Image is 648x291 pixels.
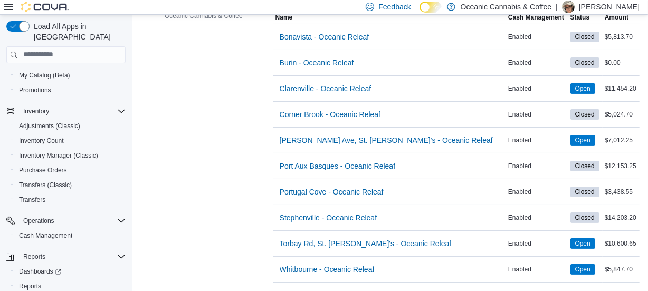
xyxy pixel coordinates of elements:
[15,120,84,132] a: Adjustments (Classic)
[575,265,590,274] span: Open
[461,1,552,13] p: Oceanic Cannabis & Coffee
[275,156,399,177] button: Port Aux Basques - Oceanic Releaf
[2,249,130,264] button: Reports
[603,263,640,276] div: $5,847.70
[19,151,98,160] span: Inventory Manager (Classic)
[15,179,76,191] a: Transfers (Classic)
[11,119,130,133] button: Adjustments (Classic)
[575,32,595,42] span: Closed
[11,264,130,279] a: Dashboards
[506,31,568,43] div: Enabled
[15,149,102,162] a: Inventory Manager (Classic)
[570,187,599,197] span: Closed
[19,137,64,145] span: Inventory Count
[15,84,55,96] a: Promotions
[19,105,126,118] span: Inventory
[2,104,130,119] button: Inventory
[575,161,595,171] span: Closed
[603,160,640,172] div: $12,153.25
[15,179,126,191] span: Transfers (Classic)
[603,237,640,250] div: $10,600.65
[570,264,595,275] span: Open
[11,192,130,207] button: Transfers
[30,21,126,42] span: Load All Apps in [GEOGRAPHIC_DATA]
[15,149,126,162] span: Inventory Manager (Classic)
[603,134,640,147] div: $7,012.25
[280,187,384,197] span: Portugal Cove - Oceanic Releaf
[603,31,640,43] div: $5,813.70
[603,211,640,224] div: $14,203.20
[575,84,590,93] span: Open
[556,1,558,13] p: |
[575,110,595,119] span: Closed
[570,135,595,145] span: Open
[280,212,377,223] span: Stephenville - Oceanic Releaf
[506,134,568,147] div: Enabled
[575,135,590,145] span: Open
[19,105,53,118] button: Inventory
[570,57,599,68] span: Closed
[11,148,130,163] button: Inventory Manager (Classic)
[275,181,388,202] button: Portugal Cove - Oceanic Releaf
[603,56,640,69] div: $0.00
[570,161,599,171] span: Closed
[280,238,452,249] span: Torbay Rd, St. [PERSON_NAME]'s - Oceanic Releaf
[15,229,126,242] span: Cash Management
[575,58,595,67] span: Closed
[15,229,77,242] a: Cash Management
[506,160,568,172] div: Enabled
[15,193,50,206] a: Transfers
[19,250,126,263] span: Reports
[15,69,126,82] span: My Catalog (Beta)
[506,82,568,95] div: Enabled
[23,217,54,225] span: Operations
[23,253,45,261] span: Reports
[19,267,61,276] span: Dashboards
[570,32,599,42] span: Closed
[15,120,126,132] span: Adjustments (Classic)
[275,26,374,47] button: Bonavista - Oceanic Releaf
[570,212,599,223] span: Closed
[165,12,243,20] span: Oceanic Cannabis & Coffee
[280,32,369,42] span: Bonavista - Oceanic Releaf
[506,186,568,198] div: Enabled
[19,215,126,227] span: Operations
[11,133,130,148] button: Inventory Count
[15,134,126,147] span: Inventory Count
[280,161,395,171] span: Port Aux Basques - Oceanic Releaf
[19,166,67,174] span: Purchase Orders
[280,57,354,68] span: Burin - Oceanic Releaf
[23,107,49,115] span: Inventory
[603,82,640,95] div: $11,454.20
[19,181,72,189] span: Transfers (Classic)
[378,2,411,12] span: Feedback
[273,11,506,24] button: Name
[15,84,126,96] span: Promotions
[275,207,381,228] button: Stephenville - Oceanic Releaf
[19,250,50,263] button: Reports
[19,215,59,227] button: Operations
[19,71,70,80] span: My Catalog (Beta)
[15,69,74,82] a: My Catalog (Beta)
[275,130,497,151] button: [PERSON_NAME] Ave, St. [PERSON_NAME]’s - Oceanic Releaf
[603,108,640,121] div: $5,024.70
[603,186,640,198] div: $3,438.55
[420,2,442,13] input: Dark Mode
[19,231,72,240] span: Cash Management
[15,134,68,147] a: Inventory Count
[506,56,568,69] div: Enabled
[19,282,41,290] span: Reports
[570,109,599,120] span: Closed
[570,238,595,249] span: Open
[506,263,568,276] div: Enabled
[275,259,379,280] button: Whitbourne - Oceanic Releaf
[575,239,590,248] span: Open
[506,211,568,224] div: Enabled
[275,52,358,73] button: Burin - Oceanic Releaf
[15,265,65,278] a: Dashboards
[280,135,493,145] span: [PERSON_NAME] Ave, St. [PERSON_NAME]’s - Oceanic Releaf
[11,83,130,98] button: Promotions
[15,265,126,278] span: Dashboards
[275,13,293,22] span: Name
